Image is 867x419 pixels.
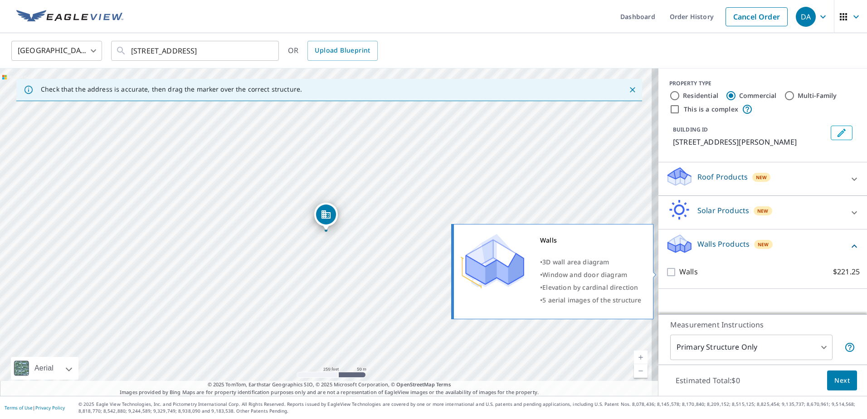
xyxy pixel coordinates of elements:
div: [GEOGRAPHIC_DATA] [11,38,102,63]
a: Terms [436,381,451,388]
label: Multi-Family [798,91,837,100]
p: Measurement Instructions [670,319,855,330]
div: Primary Structure Only [670,335,833,360]
div: Walls [540,234,642,247]
div: • [540,256,642,268]
p: [STREET_ADDRESS][PERSON_NAME] [673,136,827,147]
p: Roof Products [697,171,748,182]
div: • [540,294,642,307]
label: Commercial [739,91,777,100]
p: Solar Products [697,205,749,216]
div: Roof ProductsNew [666,166,860,192]
div: Walls ProductsNew [666,233,860,259]
label: Residential [683,91,718,100]
input: Search by address or latitude-longitude [131,38,260,63]
a: Current Level 17, Zoom Out [634,364,648,378]
span: Upload Blueprint [315,45,370,56]
span: Your report will include only the primary structure on the property. For example, a detached gara... [844,342,855,353]
img: Premium [461,234,524,288]
a: Cancel Order [726,7,788,26]
div: Aerial [11,357,78,380]
span: © 2025 TomTom, Earthstar Geographics SIO, © 2025 Microsoft Corporation, © [208,381,451,389]
span: Window and door diagram [542,270,627,279]
p: Estimated Total: $0 [668,370,747,390]
p: $221.25 [833,266,860,278]
span: 5 aerial images of the structure [542,296,641,304]
img: EV Logo [16,10,123,24]
span: New [757,207,769,214]
div: • [540,268,642,281]
p: © 2025 Eagle View Technologies, Inc. and Pictometry International Corp. All Rights Reserved. Repo... [78,401,862,414]
p: Check that the address is accurate, then drag the marker over the correct structure. [41,85,302,93]
a: Current Level 17, Zoom In [634,351,648,364]
div: Aerial [32,357,56,380]
div: OR [288,41,378,61]
div: DA [796,7,816,27]
p: Walls [679,266,698,278]
div: • [540,281,642,294]
button: Next [827,370,857,391]
div: Dropped pin, building 1, Commercial property, 3505 Green Ridge Rd Hopkins, MN 55305 [314,203,338,231]
span: New [756,174,767,181]
span: 3D wall area diagram [542,258,609,266]
a: Upload Blueprint [307,41,377,61]
p: BUILDING ID [673,126,708,133]
p: Walls Products [697,239,750,249]
button: Edit building 1 [831,126,852,140]
span: Elevation by cardinal direction [542,283,638,292]
div: Solar ProductsNew [666,200,860,225]
span: Next [834,375,850,386]
div: PROPERTY TYPE [669,79,856,88]
button: Close [627,84,638,96]
span: New [758,241,769,248]
label: This is a complex [684,105,738,114]
a: Privacy Policy [35,404,65,411]
a: OpenStreetMap [396,381,434,388]
a: Terms of Use [5,404,33,411]
p: | [5,405,65,410]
